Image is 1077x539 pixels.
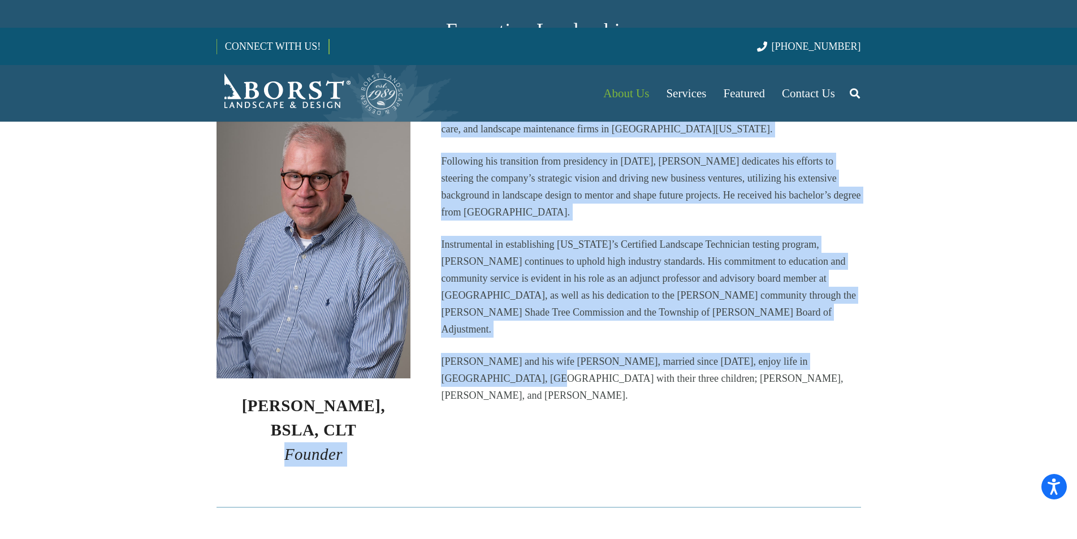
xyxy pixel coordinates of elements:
a: Featured [715,65,773,122]
span: Services [666,87,706,100]
p: Following his transition from presidency in [DATE], [PERSON_NAME] dedicates his efforts to steeri... [441,153,860,221]
em: Founder [284,445,343,463]
span: Contact Us [782,87,835,100]
a: [PHONE_NUMBER] [757,41,860,52]
a: Borst-Logo [217,71,404,116]
h2: Executive Leadership [217,15,861,46]
span: [PHONE_NUMBER] [772,41,861,52]
span: Featured [724,87,765,100]
a: About Us [595,65,658,122]
p: [PERSON_NAME] and his wife [PERSON_NAME], married since [DATE], enjoy life in [GEOGRAPHIC_DATA], ... [441,353,860,404]
a: Contact Us [773,65,844,122]
a: CONNECT WITH US! [217,33,328,60]
a: Services [658,65,715,122]
span: About Us [603,87,649,100]
strong: [PERSON_NAME], BSLA, CLT [242,396,386,439]
p: Instrumental in establishing [US_STATE]’s Certified Landscape Technician testing program, [PERSON... [441,236,860,338]
a: Search [844,79,866,107]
